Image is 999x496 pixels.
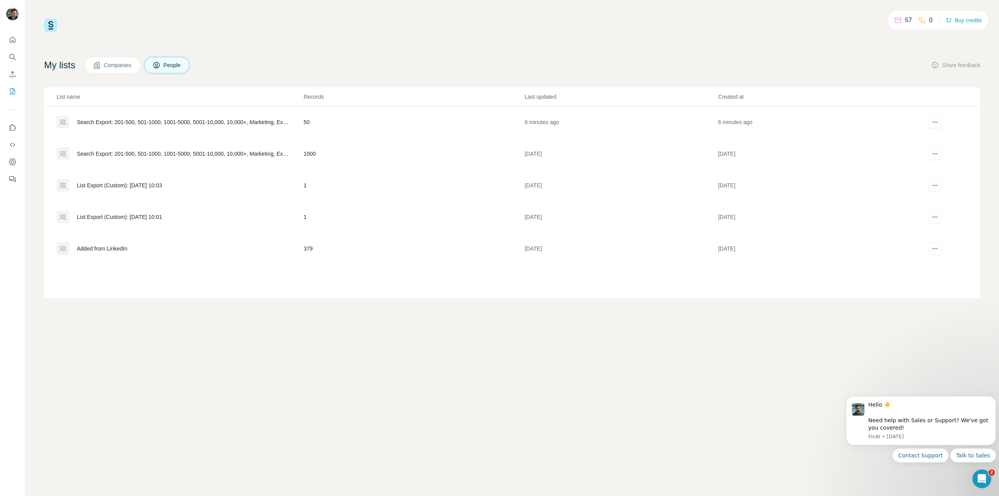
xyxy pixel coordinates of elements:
td: 6 minutes ago [718,107,911,138]
div: Search Export: 201-500, 501-1000, 1001-5000, 5001-10,000, 10,000+, Marketing, Experienced Manager... [77,150,290,158]
td: 379 [303,233,524,265]
td: [DATE] [718,201,911,233]
p: Created at [718,93,911,101]
div: Search Export: 201-500, 501-1000, 1001-5000, 5001-10,000, 10,000+, Marketing, Experienced Manager... [77,118,290,126]
p: 0 [929,16,933,25]
td: [DATE] [524,138,718,170]
button: Quick start [6,33,19,47]
div: List Export (Custom): [DATE] 10:01 [77,213,162,221]
button: Enrich CSV [6,67,19,81]
button: Feedback [6,172,19,186]
iframe: Intercom notifications message [843,389,999,467]
button: Use Surfe API [6,138,19,152]
button: Use Surfe on LinkedIn [6,121,19,135]
p: Records [304,93,524,101]
button: My lists [6,84,19,98]
span: 2 [988,469,995,476]
td: 1 [303,170,524,201]
p: 57 [905,16,912,25]
div: List Export (Custom): [DATE] 10:03 [77,181,162,189]
td: [DATE] [524,201,718,233]
td: 50 [303,107,524,138]
iframe: Intercom live chat [972,469,991,488]
button: actions [929,242,941,255]
button: Share feedback [931,61,980,69]
button: actions [929,211,941,223]
h4: My lists [44,59,75,71]
span: Companies [104,61,132,69]
span: People [164,61,181,69]
button: Buy credits [946,15,982,26]
td: 1 [303,201,524,233]
td: 1000 [303,138,524,170]
p: Last updated [524,93,717,101]
td: [DATE] [718,233,911,265]
img: Avatar [6,8,19,20]
div: Added from LinkedIn [77,245,127,252]
td: [DATE] [524,233,718,265]
td: 6 minutes ago [524,107,718,138]
button: actions [929,179,941,192]
p: List name [57,93,303,101]
td: [DATE] [718,138,911,170]
button: actions [929,116,941,128]
button: actions [929,148,941,160]
td: [DATE] [718,170,911,201]
button: Dashboard [6,155,19,169]
img: Surfe Logo [44,19,57,32]
td: [DATE] [524,170,718,201]
button: Search [6,50,19,64]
